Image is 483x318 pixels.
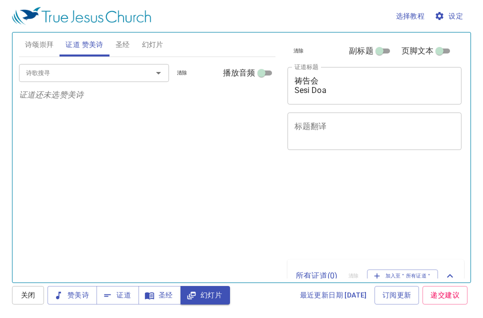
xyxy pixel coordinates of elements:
[283,160,428,256] iframe: from-child
[65,38,103,51] span: 证道 赞美诗
[104,289,131,301] span: 证道
[349,45,373,57] span: 副标题
[436,10,463,22] span: 设定
[180,286,230,304] button: 幻灯片
[296,286,371,304] a: 最近更新日期 [DATE]
[401,45,434,57] span: 页脚文本
[20,289,36,301] span: 关闭
[142,38,163,51] span: 幻灯片
[96,286,139,304] button: 证道
[392,7,429,25] button: 选择教程
[25,38,54,51] span: 诗颂崇拜
[138,286,181,304] button: 圣经
[12,7,151,25] img: True Jesus Church
[295,270,340,282] p: 所有证道 ( 0 )
[19,90,83,99] i: 证道还未选赞美诗
[287,45,310,57] button: 清除
[55,289,89,301] span: 赞美诗
[374,286,419,304] a: 订阅更新
[293,46,304,55] span: 清除
[188,289,222,301] span: 幻灯片
[115,38,130,51] span: 圣经
[177,68,187,77] span: 清除
[223,67,255,79] span: 播放音频
[151,66,165,80] button: Open
[294,76,455,95] textarea: 祷告会 Sesi Doa
[422,286,467,304] a: 递交建议
[432,7,467,25] button: 设定
[171,67,193,79] button: 清除
[300,289,367,301] span: 最近更新日期 [DATE]
[287,259,464,292] div: 所有证道(0)清除加入至＂所有证道＂
[382,289,411,301] span: 订阅更新
[367,269,438,282] button: 加入至＂所有证道＂
[146,289,173,301] span: 圣经
[430,289,459,301] span: 递交建议
[47,286,97,304] button: 赞美诗
[396,10,425,22] span: 选择教程
[12,286,44,304] button: 关闭
[373,271,432,280] span: 加入至＂所有证道＂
